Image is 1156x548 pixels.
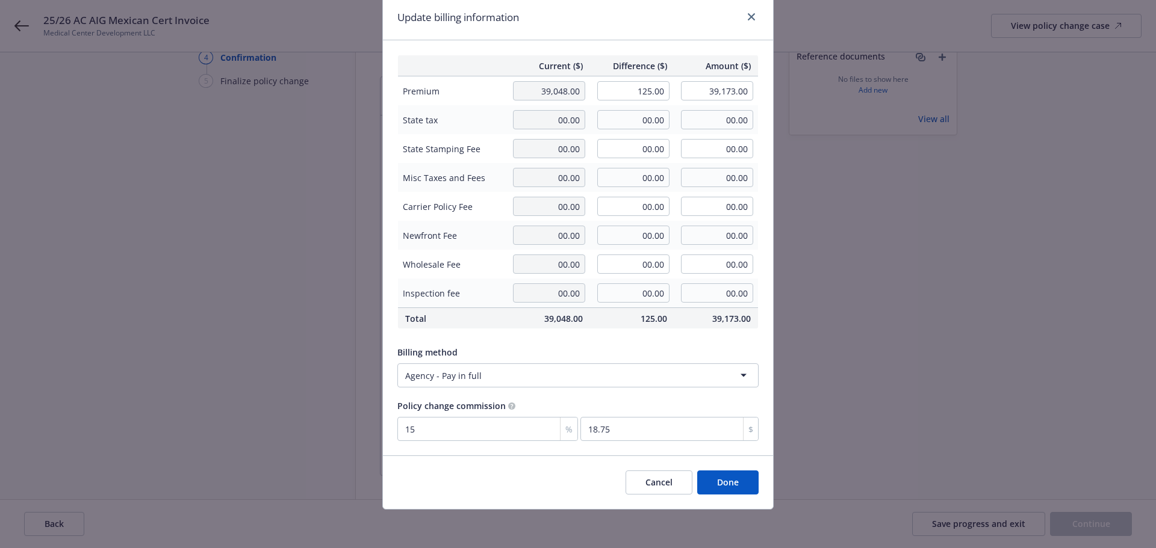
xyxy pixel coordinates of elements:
span: Amount ($) [682,60,751,72]
button: Cancel [626,470,692,494]
span: Billing method [397,346,458,358]
span: Newfront Fee [403,229,501,242]
span: Total [405,312,499,325]
span: Difference ($) [597,60,667,72]
span: Carrier Policy Fee [403,200,501,213]
span: Wholesale Fee [403,258,501,271]
span: State tax [403,114,501,126]
span: Current ($) [513,60,583,72]
span: 39,173.00 [682,312,751,325]
a: close [744,10,759,24]
span: State Stamping Fee [403,143,501,155]
button: Done [697,470,759,494]
span: Inspection fee [403,287,501,300]
h1: Update billing information [397,10,519,25]
span: $ [748,423,753,436]
span: 125.00 [597,312,667,325]
span: Premium [403,85,501,97]
span: Policy change commission [397,400,506,411]
span: % [565,423,573,436]
span: Misc Taxes and Fees [403,171,501,184]
span: 39,048.00 [513,312,583,325]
